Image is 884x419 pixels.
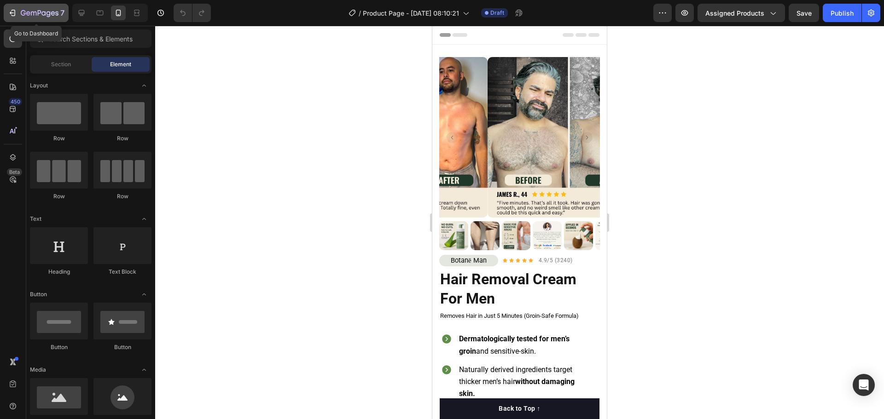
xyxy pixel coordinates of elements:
button: Publish [823,4,861,22]
button: Assigned Products [698,4,785,22]
span: Toggle open [137,362,151,377]
span: Element [110,60,131,69]
span: Section [51,60,71,69]
div: Publish [831,8,854,18]
span: / [359,8,361,18]
div: Beta [7,168,22,176]
div: Row [93,134,151,143]
span: Layout [30,81,48,90]
div: Open Intercom Messenger [853,374,875,396]
div: Heading [30,268,88,276]
div: 450 [9,98,22,105]
button: 7 [4,4,69,22]
span: Toggle open [137,287,151,302]
div: Row [93,192,151,201]
span: Save [797,9,812,17]
div: Button [93,343,151,351]
span: Button [30,290,47,298]
div: Row [30,134,88,143]
span: Assigned Products [705,8,764,18]
div: Undo/Redo [174,4,211,22]
iframe: Design area [432,26,607,419]
span: Draft [490,9,504,17]
div: Row [30,192,88,201]
span: Toggle open [137,212,151,226]
span: Toggle open [137,78,151,93]
span: Text [30,215,41,223]
p: 7 [60,7,64,18]
span: Product Page - [DATE] 08:10:21 [363,8,459,18]
div: Button [30,343,88,351]
input: Search Sections & Elements [30,29,151,48]
button: Save [789,4,819,22]
span: Media [30,366,46,374]
div: Text Block [93,268,151,276]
